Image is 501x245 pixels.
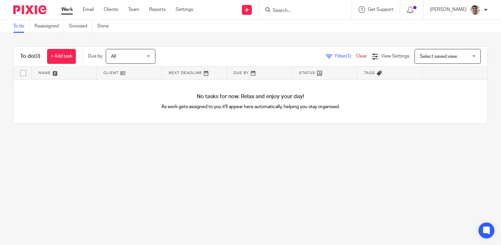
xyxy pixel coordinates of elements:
[176,6,193,13] a: Settings
[83,6,94,13] a: Email
[61,6,73,13] a: Work
[335,54,356,59] span: Filter
[149,6,166,13] a: Reports
[368,7,393,12] span: Get Support
[381,54,410,59] span: View Settings
[346,54,351,59] span: (1)
[69,20,92,33] a: Snoozed
[34,20,64,33] a: Reassigned
[420,54,457,59] span: Select saved view
[132,103,369,110] p: As work gets assigned to you it'll appear here automatically, helping you stay organised.
[430,6,467,13] p: [PERSON_NAME]
[356,54,367,59] a: Clear
[13,20,29,33] a: To do
[88,53,102,60] p: Due by
[13,5,46,14] img: Pixie
[20,53,40,60] h1: To do
[111,54,116,59] span: All
[272,8,332,14] input: Search
[128,6,139,13] a: Team
[34,54,40,59] span: (0)
[97,20,114,33] a: Done
[104,6,118,13] a: Clients
[47,49,76,64] a: + Add task
[470,5,480,15] img: PXL_20240409_141816916.jpg
[364,71,375,75] span: Tags
[14,93,487,100] h4: No tasks for now. Relax and enjoy your day!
